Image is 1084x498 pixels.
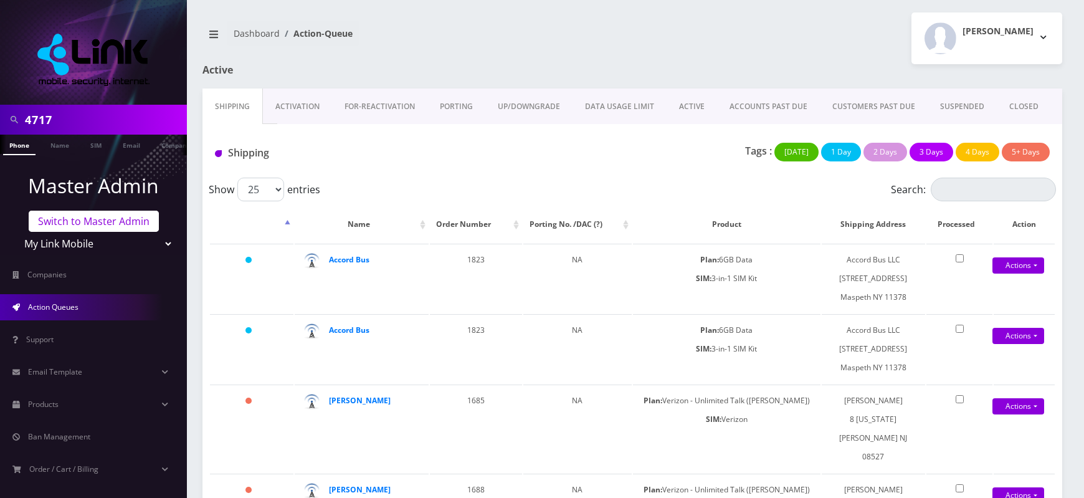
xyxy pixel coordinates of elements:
[931,178,1056,201] input: Search:
[29,464,98,474] span: Order / Cart / Billing
[427,89,485,125] a: PORTING
[997,89,1051,125] a: CLOSED
[523,385,632,472] td: NA
[28,399,59,409] span: Products
[992,328,1044,344] a: Actions
[215,150,222,157] img: Shipping
[644,484,662,495] b: Plan:
[155,135,197,154] a: Company
[633,244,820,313] td: 6GB Data 3-in-1 SIM Kit
[667,89,717,125] a: ACTIVE
[573,89,667,125] a: DATA USAGE LIMIT
[633,385,820,472] td: Verizon - Unlimited Talk ([PERSON_NAME]) Verizon
[644,395,662,406] b: Plan:
[27,269,67,280] span: Companies
[3,135,36,155] a: Phone
[116,135,146,154] a: Email
[822,385,925,472] td: [PERSON_NAME] 8 [US_STATE] [PERSON_NAME] NJ 08527
[210,206,293,242] th: : activate to sort column descending
[295,206,429,242] th: Name: activate to sort column ascending
[430,206,522,242] th: Order Number: activate to sort column ascending
[821,143,861,161] button: 1 Day
[329,325,369,335] a: Accord Bus
[696,343,711,354] b: SIM:
[820,89,928,125] a: CUSTOMERS PAST DUE
[523,314,632,383] td: NA
[700,254,719,265] b: Plan:
[25,108,184,132] input: Search in Company
[329,484,391,495] a: [PERSON_NAME]
[44,135,75,154] a: Name
[774,143,819,161] button: [DATE]
[485,89,573,125] a: UP/DOWNGRADE
[822,244,925,313] td: Accord Bus LLC [STREET_ADDRESS] Maspeth NY 11378
[910,143,953,161] button: 3 Days
[696,273,711,284] b: SIM:
[956,143,999,161] button: 4 Days
[994,206,1055,242] th: Action
[992,257,1044,274] a: Actions
[523,244,632,313] td: NA
[237,178,284,201] select: Showentries
[911,12,1062,64] button: [PERSON_NAME]
[29,211,159,232] a: Switch to Master Admin
[209,178,320,201] label: Show entries
[37,34,150,86] img: My Link Mobile
[717,89,820,125] a: ACCOUNTS PAST DUE
[963,26,1034,37] h2: [PERSON_NAME]
[863,143,907,161] button: 2 Days
[215,147,481,159] h1: Shipping
[202,89,263,125] a: Shipping
[822,206,925,242] th: Shipping Address
[263,89,332,125] a: Activation
[1002,143,1050,161] button: 5+ Days
[202,64,477,76] h1: Active
[329,395,391,406] a: [PERSON_NAME]
[84,135,108,154] a: SIM
[28,431,90,442] span: Ban Management
[430,385,522,472] td: 1685
[891,178,1056,201] label: Search:
[329,254,369,265] a: Accord Bus
[633,314,820,383] td: 6GB Data 3-in-1 SIM Kit
[26,334,54,345] span: Support
[633,206,820,242] th: Product
[700,325,719,335] b: Plan:
[430,244,522,313] td: 1823
[523,206,632,242] th: Porting No. /DAC (?): activate to sort column ascending
[822,314,925,383] td: Accord Bus LLC [STREET_ADDRESS] Maspeth NY 11378
[28,366,82,377] span: Email Template
[234,27,280,39] a: Dashboard
[928,89,997,125] a: SUSPENDED
[926,206,992,242] th: Processed: activate to sort column ascending
[430,314,522,383] td: 1823
[202,21,623,56] nav: breadcrumb
[28,302,78,312] span: Action Queues
[706,414,721,424] b: SIM:
[332,89,427,125] a: FOR-REActivation
[280,27,353,40] li: Action-Queue
[745,143,772,158] p: Tags :
[992,398,1044,414] a: Actions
